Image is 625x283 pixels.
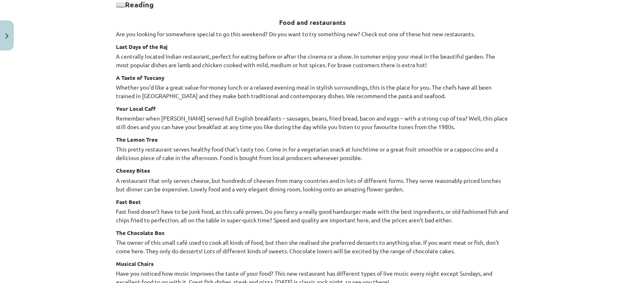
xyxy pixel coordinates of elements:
strong: The Lemon Tree [116,136,158,143]
p: A restaurant that only serves cheese, but hundreds of cheeses from many countries and in lots of ... [116,176,509,193]
p: Are you looking for somewhere special to go this weekend? Do you want to try something new? Check... [116,30,509,38]
p: The owner of this small café used to cook all kinds of food, but then she realised she preferred ... [116,238,509,255]
strong: Last Days of the Raj [116,43,168,50]
p: This pretty restaurant serves healthy food that’s tasty too. Come in for a vegetarian snack at lu... [116,145,509,162]
strong: Food and restaurants [279,18,346,26]
strong: Musical Chairs [116,260,154,267]
p: Remember when [PERSON_NAME] served full English breakfasts – sausages, beans, fried bread, bacon ... [116,114,509,131]
strong: The Chocolate Box [116,229,164,236]
strong: Fast Best [116,198,141,205]
p: Whether you’d like a great value-for-money lunch or a relaxed evening meal in stylish surrounding... [116,83,509,100]
p: Fast food doesn’t have to be junk food, as this café proves. Do you fancy a really good hamburger... [116,207,509,224]
strong: Your Local Caff [116,105,155,112]
strong: Cheesy Bites [116,167,150,174]
p: A centrally located Indian restaurant, perfect for eating before or after the cinema or a show. I... [116,52,509,69]
img: icon-close-lesson-0947bae3869378f0d4975bcd49f059093ad1ed9edebbc8119c70593378902aed.svg [5,33,9,39]
strong: A Taste of Tuscany [116,74,164,81]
